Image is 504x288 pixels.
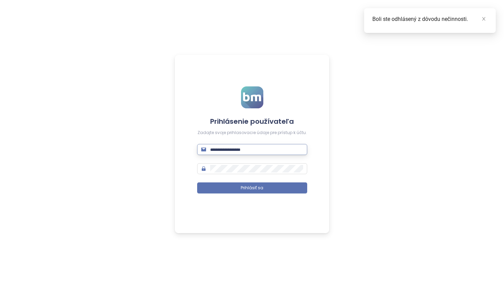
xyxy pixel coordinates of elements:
[481,16,486,21] span: close
[241,86,263,108] img: logo
[197,117,307,126] h4: Prihlásenie používateľa
[372,15,488,23] div: Boli ste odhlásený z dôvodu nečinnosti.
[197,130,307,136] div: Zadajte svoje prihlasovacie údaje pre prístup k účtu.
[201,147,206,152] span: mail
[241,185,263,191] span: Prihlásiť sa
[197,182,307,193] button: Prihlásiť sa
[201,166,206,171] span: lock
